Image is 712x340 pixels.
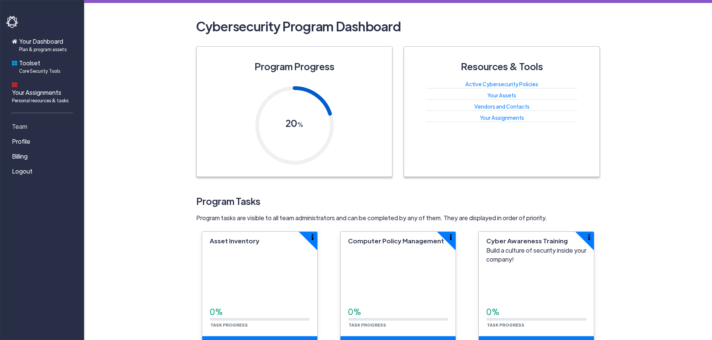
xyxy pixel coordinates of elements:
h3: Resources & Tools [461,57,543,76]
div: 0% [348,306,448,318]
span: Asset Inventory [210,237,259,245]
p: Build a culture of security inside your company! [486,246,586,264]
span: % [297,121,303,128]
span: Personal resources & tasks [12,97,68,104]
a: Your Assets [487,92,516,99]
a: Team [6,119,81,134]
h3: 20 [286,114,303,134]
a: ToolsetCore Security Tools [6,56,81,77]
span: Billing [12,152,28,161]
a: Active Cybersecurity Policies [465,81,538,87]
span: Profile [12,137,30,146]
span: Core Security Tools [19,68,60,74]
h3: Program Progress [255,57,335,76]
a: Vendors and Contacts [474,103,530,110]
h3: Program Tasks [196,192,600,210]
span: Plan & program assets [19,46,67,53]
a: Your Assignments [480,114,524,121]
img: home-icon.svg [12,39,17,44]
a: Profile [6,134,81,149]
p: Program tasks are visible to all team administrators and can be completed by any of them. They ar... [196,213,600,222]
span: Your Assignments [12,88,68,104]
small: Task Progress [486,322,525,327]
img: info-icon.svg [450,234,452,240]
a: Your AssignmentsPersonal resources & tasks [6,77,81,107]
small: Task Progress [348,322,387,327]
a: Billing [6,149,81,164]
img: info-icon.svg [311,234,314,240]
img: info-icon.svg [588,234,590,240]
img: foundations-icon.svg [12,60,17,66]
a: Logout [6,164,81,179]
span: Cyber Awareness Training [486,237,568,245]
span: Computer Policy Management [348,237,444,245]
small: Task Progress [210,322,249,327]
span: Logout [12,167,33,176]
span: Your Dashboard [19,37,67,53]
div: 0% [210,306,310,318]
a: Your DashboardPlan & program assets [6,34,81,56]
img: dashboard-icon.svg [12,82,17,87]
span: Team [12,122,27,131]
img: havoc-shield-logo-white.png [6,16,19,28]
div: 0% [486,306,586,318]
h2: Cybersecurity Program Dashboard [196,15,600,37]
span: Toolset [19,59,60,74]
